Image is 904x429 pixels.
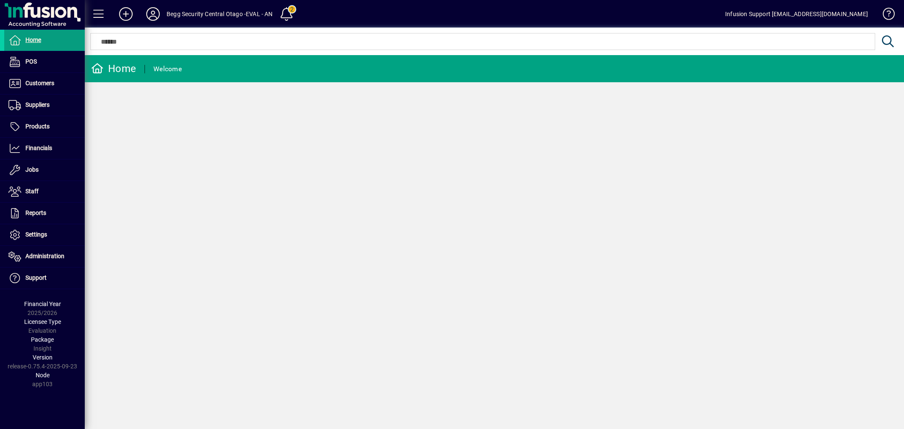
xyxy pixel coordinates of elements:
[25,58,37,65] span: POS
[31,336,54,343] span: Package
[153,62,182,76] div: Welcome
[25,209,46,216] span: Reports
[4,138,85,159] a: Financials
[167,7,273,21] div: Begg Security Central Otago -EVAL - AN
[33,354,53,361] span: Version
[139,6,167,22] button: Profile
[876,2,893,29] a: Knowledge Base
[725,7,868,21] div: Infusion Support [EMAIL_ADDRESS][DOMAIN_NAME]
[25,80,54,86] span: Customers
[25,253,64,259] span: Administration
[25,36,41,43] span: Home
[4,51,85,72] a: POS
[25,231,47,238] span: Settings
[4,267,85,289] a: Support
[4,224,85,245] a: Settings
[25,123,50,130] span: Products
[4,159,85,181] a: Jobs
[4,181,85,202] a: Staff
[24,301,61,307] span: Financial Year
[36,372,50,379] span: Node
[4,116,85,137] a: Products
[4,203,85,224] a: Reports
[4,246,85,267] a: Administration
[25,188,39,195] span: Staff
[25,145,52,151] span: Financials
[25,101,50,108] span: Suppliers
[24,318,61,325] span: Licensee Type
[91,62,136,75] div: Home
[4,95,85,116] a: Suppliers
[112,6,139,22] button: Add
[25,166,39,173] span: Jobs
[25,274,47,281] span: Support
[4,73,85,94] a: Customers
